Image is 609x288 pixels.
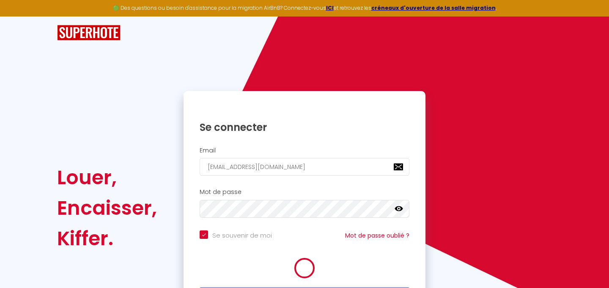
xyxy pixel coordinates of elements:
[345,231,409,240] a: Mot de passe oublié ?
[371,4,496,11] a: créneaux d'ouverture de la salle migration
[200,121,409,134] h1: Se connecter
[57,223,157,254] div: Kiffer.
[57,162,157,193] div: Louer,
[57,25,121,41] img: SuperHote logo
[7,3,32,29] button: Ouvrir le widget de chat LiveChat
[57,193,157,223] div: Encaisser,
[200,147,409,154] h2: Email
[200,188,409,196] h2: Mot de passe
[200,158,409,176] input: Ton Email
[326,4,334,11] a: ICI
